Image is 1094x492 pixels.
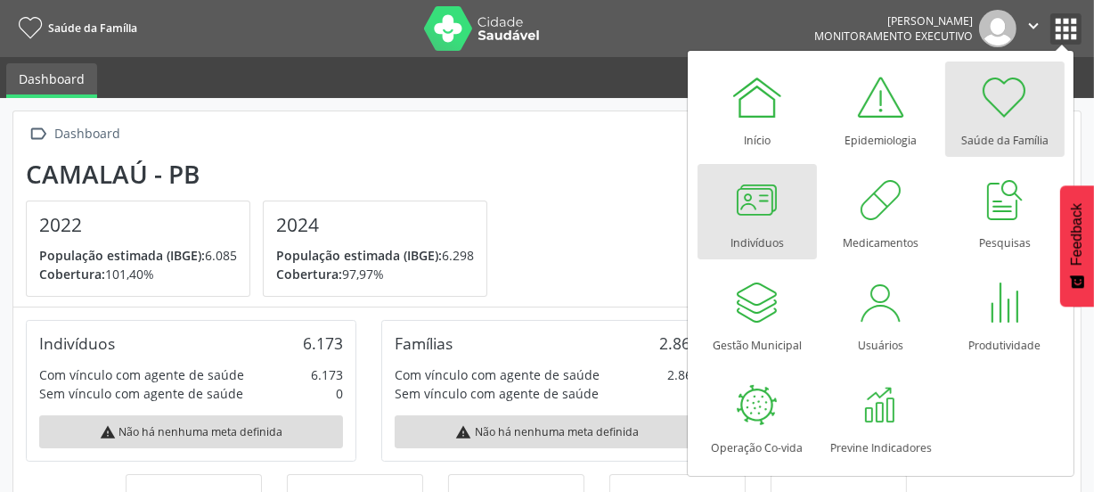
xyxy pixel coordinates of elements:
[979,10,1016,47] img: img
[821,369,941,464] a: Previne Indicadores
[39,365,244,384] div: Com vínculo com agente de saúde
[276,266,342,283] span: Cobertura:
[39,214,237,236] h4: 2022
[6,63,97,98] a: Dashboard
[821,164,941,259] a: Medicamentos
[39,415,343,448] div: Não há nenhuma meta definida
[698,266,817,362] a: Gestão Municipal
[39,246,237,265] p: 6.085
[945,164,1065,259] a: Pesquisas
[336,384,343,403] div: 0
[395,333,453,353] div: Famílias
[1024,16,1043,36] i: 
[698,61,817,157] a: Início
[311,365,343,384] div: 6.173
[39,247,205,264] span: População estimada (IBGE):
[659,333,699,353] div: 2.865
[667,365,699,384] div: 2.865
[52,121,124,147] div: Dashboard
[814,13,973,29] div: [PERSON_NAME]
[814,29,973,44] span: Monitoramento Executivo
[1016,10,1050,47] button: 
[26,121,124,147] a:  Dashboard
[395,365,600,384] div: Com vínculo com agente de saúde
[48,20,137,36] span: Saúde da Família
[698,369,817,464] a: Operação Co-vida
[276,214,474,236] h4: 2024
[39,333,115,353] div: Indivíduos
[39,265,237,283] p: 101,40%
[100,424,116,440] i: warning
[39,266,105,283] span: Cobertura:
[276,247,442,264] span: População estimada (IBGE):
[1060,185,1094,307] button: Feedback - Mostrar pesquisa
[945,61,1065,157] a: Saúde da Família
[303,333,343,353] div: 6.173
[698,164,817,259] a: Indivíduos
[821,266,941,362] a: Usuários
[26,121,52,147] i: 
[12,13,137,43] a: Saúde da Família
[945,266,1065,362] a: Produtividade
[26,160,500,189] div: Camalaú - PB
[395,384,599,403] div: Sem vínculo com agente de saúde
[1050,13,1082,45] button: apps
[276,246,474,265] p: 6.298
[821,61,941,157] a: Epidemiologia
[455,424,471,440] i: warning
[276,265,474,283] p: 97,97%
[39,384,243,403] div: Sem vínculo com agente de saúde
[395,415,698,448] div: Não há nenhuma meta definida
[1069,203,1085,266] span: Feedback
